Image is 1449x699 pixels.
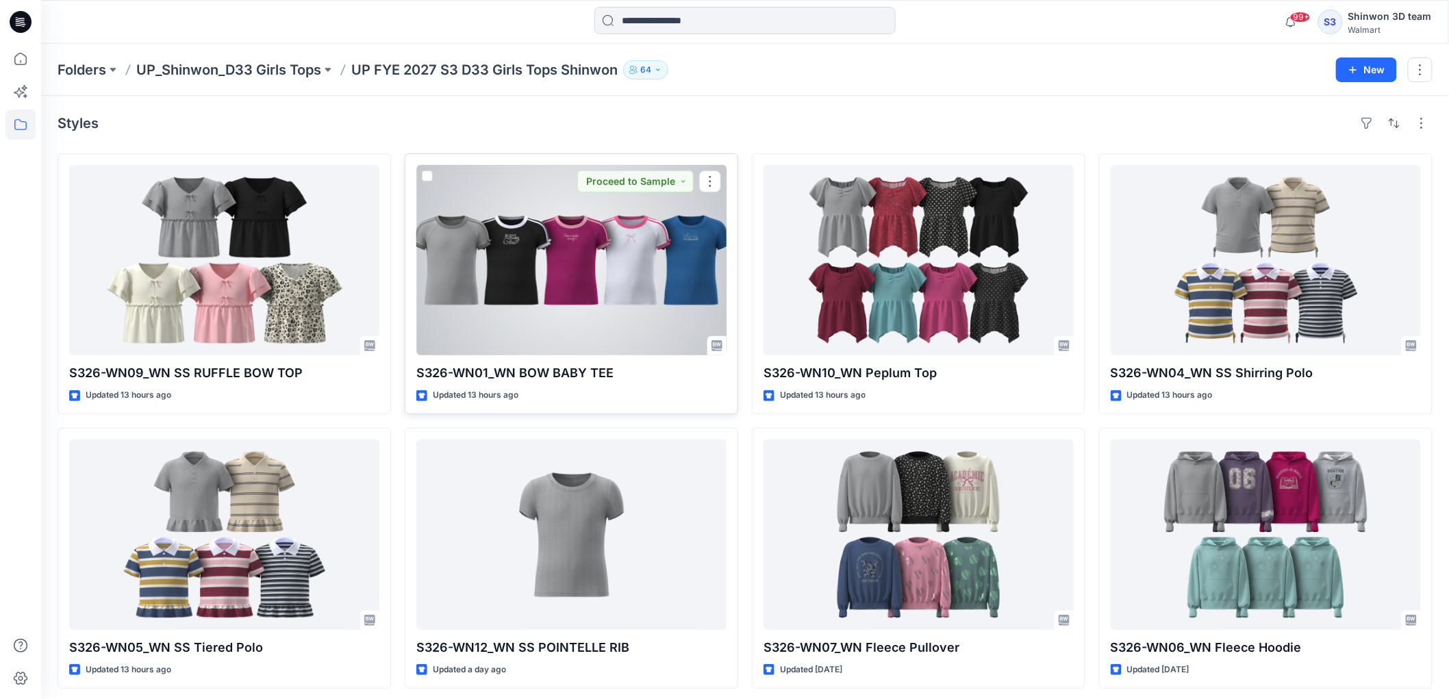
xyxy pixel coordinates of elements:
p: Updated [DATE] [1127,663,1189,677]
span: 99+ [1290,12,1311,23]
p: S326-WN04_WN SS Shirring Polo [1111,364,1421,383]
a: S326-WN06_WN Fleece Hoodie [1111,440,1421,630]
p: Updated [DATE] [780,663,842,677]
a: S326-WN09_WN SS RUFFLE BOW TOP [69,165,379,355]
p: Updated 13 hours ago [433,388,518,403]
h4: Styles [58,115,99,131]
p: UP FYE 2027 S3 D33 Girls Tops Shinwon [351,60,618,79]
p: S326-WN05_WN SS Tiered Polo [69,638,379,657]
div: Shinwon 3D team [1348,8,1432,25]
p: Updated 13 hours ago [86,663,171,677]
p: 64 [640,62,651,77]
p: S326-WN09_WN SS RUFFLE BOW TOP [69,364,379,383]
div: S3 [1318,10,1343,34]
p: Updated 13 hours ago [780,388,866,403]
a: S326-WN01_WN BOW BABY TEE [416,165,727,355]
p: S326-WN12_WN SS POINTELLE RIB [416,638,727,657]
a: S326-WN10_WN Peplum Top [764,165,1074,355]
p: Updated 13 hours ago [86,388,171,403]
a: S326-WN04_WN SS Shirring Polo [1111,165,1421,355]
button: New [1336,58,1397,82]
div: Walmart [1348,25,1432,35]
p: S326-WN10_WN Peplum Top [764,364,1074,383]
a: S326-WN12_WN SS POINTELLE RIB [416,440,727,630]
p: S326-WN07_WN Fleece Pullover [764,638,1074,657]
a: Folders [58,60,106,79]
a: S326-WN07_WN Fleece Pullover [764,440,1074,630]
a: S326-WN05_WN SS Tiered Polo [69,440,379,630]
p: S326-WN01_WN BOW BABY TEE [416,364,727,383]
p: S326-WN06_WN Fleece Hoodie [1111,638,1421,657]
p: Updated a day ago [433,663,506,677]
p: Updated 13 hours ago [1127,388,1213,403]
button: 64 [623,60,668,79]
a: UP_Shinwon_D33 Girls Tops [136,60,321,79]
